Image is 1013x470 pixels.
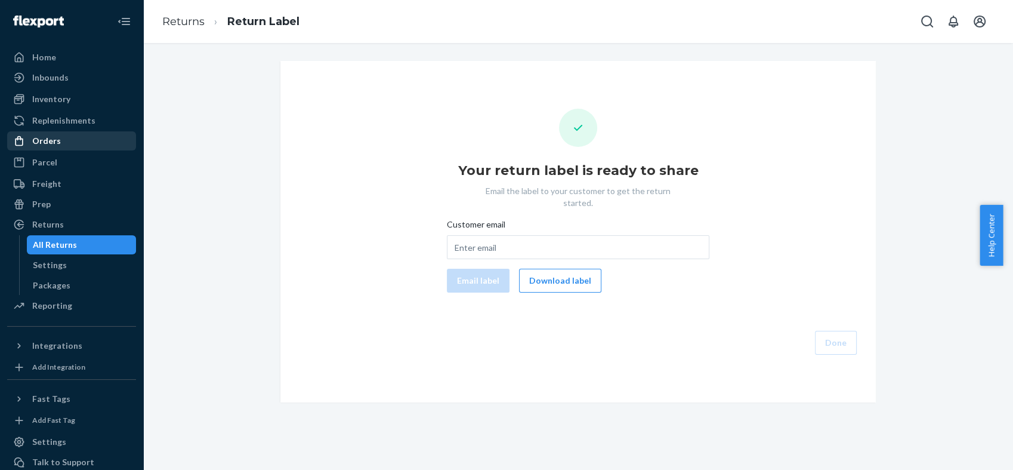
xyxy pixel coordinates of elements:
div: Integrations [32,340,82,352]
a: Return Label [227,15,299,28]
button: Open Search Box [915,10,939,33]
div: Prep [32,198,51,210]
button: Open account menu [968,10,992,33]
p: Email the label to your customer to get the return started. [474,185,682,209]
a: Add Integration [7,360,136,374]
a: Parcel [7,153,136,172]
span: Customer email [447,219,505,235]
button: Download label [519,269,601,293]
a: Orders [7,131,136,150]
div: Reporting [32,300,72,312]
a: Settings [7,432,136,451]
div: Packages [33,279,70,291]
img: Flexport logo [13,16,64,27]
button: Help Center [980,205,1003,266]
a: Freight [7,174,136,193]
a: Inventory [7,90,136,109]
div: Orders [32,135,61,147]
a: Add Fast Tag [7,413,136,428]
div: Home [32,51,56,63]
a: Replenishments [7,111,136,130]
a: Returns [162,15,205,28]
button: Done [815,331,857,355]
div: Fast Tags [32,393,70,405]
h1: Your return label is ready to share [458,161,699,180]
a: Home [7,48,136,67]
div: Add Integration [32,362,85,372]
button: Open notifications [941,10,965,33]
div: Add Fast Tag [32,415,75,425]
div: Settings [33,259,67,271]
div: Parcel [32,156,57,168]
a: Inbounds [7,68,136,87]
a: Settings [27,256,137,275]
ol: breadcrumbs [153,4,309,39]
button: Close Navigation [112,10,136,33]
div: All Returns [33,239,77,251]
button: Integrations [7,336,136,355]
a: Returns [7,215,136,234]
div: Replenishments [32,115,95,127]
div: Inventory [32,93,70,105]
div: Talk to Support [32,456,94,468]
button: Email label [447,269,509,293]
input: Customer email [447,235,709,259]
div: Returns [32,219,64,231]
a: Packages [27,276,137,295]
a: Reporting [7,296,136,315]
div: Freight [32,178,61,190]
a: Prep [7,195,136,214]
a: All Returns [27,235,137,254]
div: Settings [32,436,66,448]
div: Inbounds [32,72,69,84]
button: Fast Tags [7,389,136,408]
